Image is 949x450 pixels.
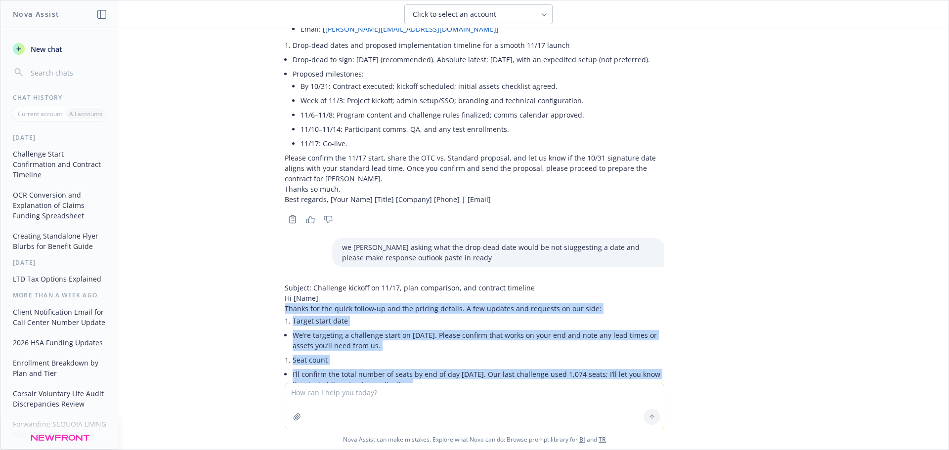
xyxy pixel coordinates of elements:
[9,416,111,443] button: Forwarding SEQUOIA LIVING Plan 503 Extension
[293,314,664,328] li: Target start date
[9,304,111,330] button: Client Notification Email for Call Center Number Update
[301,22,664,36] li: Email: [ ]
[9,271,111,287] button: LTD Tax Options Explained
[293,353,664,367] li: Seat count
[599,435,606,444] a: TR
[285,283,664,293] p: Subject: Challenge kickoff on 11/17, plan comparison, and contract timeline
[301,122,664,136] li: 11/10–11/14: Participant comms, QA, and any test enrollments.
[1,258,119,267] div: [DATE]
[288,215,297,224] svg: Copy to clipboard
[9,187,111,224] button: OCR Conversion and Explanation of Claims Funding Spreadsheet
[9,334,111,351] button: 2026 HSA Funding Updates
[9,146,111,183] button: Challenge Start Confirmation and Contract Timeline
[293,52,664,67] li: Drop-dead to sign: [DATE] (recommended). Absolute latest: [DATE], with an expedited setup (not pr...
[579,435,585,444] a: BI
[13,9,59,19] h1: Nova Assist
[9,385,111,412] button: Corsair Voluntary Life Audit Discrepancies Review
[69,110,102,118] p: All accounts
[293,67,664,153] li: Proposed milestones:
[404,4,553,24] button: Click to select an account
[285,153,664,184] p: Please confirm the 11/17 start, share the OTC vs. Standard proposal, and let us know if the 10/31...
[1,291,119,299] div: More than a week ago
[293,328,664,353] li: We’re targeting a challenge start on [DATE]. Please confirm that works on your end and note any l...
[18,110,62,118] p: Current account
[9,40,111,58] button: New chat
[293,38,664,52] li: Drop-dead dates and proposed implementation timeline for a smooth 11/17 launch
[293,367,664,392] li: I’ll confirm the total number of seats by end of day [DATE]. Our last challenge used 1,074 seats;...
[29,44,62,54] span: New chat
[301,108,664,122] li: 11/6–11/8: Program content and challenge rules finalized; comms calendar approved.
[29,66,107,80] input: Search chats
[285,194,664,205] p: Best regards, [Your Name] [Title] [Company] [Phone] | [Email]
[285,293,664,303] p: Hi [Name],
[9,228,111,254] button: Creating Standalone Flyer Blurbs for Benefit Guide
[1,93,119,102] div: Chat History
[1,133,119,142] div: [DATE]
[9,355,111,381] button: Enrollment Breakdown by Plan and Tier
[342,242,654,263] p: we [PERSON_NAME] asking what the drop dead date would be not siuggesting a date and please make r...
[285,184,664,194] p: Thanks so much.
[413,9,496,19] span: Click to select an account
[285,303,664,314] p: Thanks for the quick follow-up and the pricing details. A few updates and requests on our side:
[325,24,496,34] a: [PERSON_NAME][EMAIL_ADDRESS][DOMAIN_NAME]
[320,212,336,226] button: Thumbs down
[301,93,664,108] li: Week of 11/3: Project kickoff; admin setup/SSO; branding and technical configuration.
[301,136,664,151] li: 11/17: Go-live.
[301,79,664,93] li: By 10/31: Contract executed; kickoff scheduled; initial assets checklist agreed.
[4,429,945,450] span: Nova Assist can make mistakes. Explore what Nova can do: Browse prompt library for and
